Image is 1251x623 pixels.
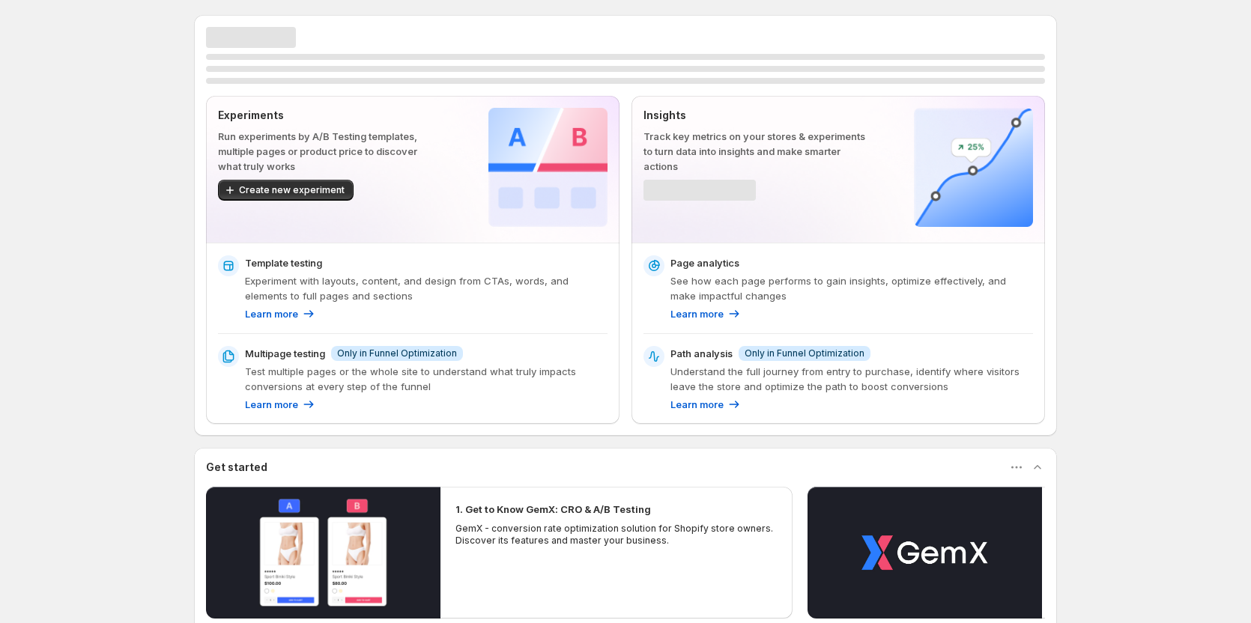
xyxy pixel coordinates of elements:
[245,397,316,412] a: Learn more
[245,346,325,361] p: Multipage testing
[670,306,724,321] p: Learn more
[670,273,1033,303] p: See how each page performs to gain insights, optimize effectively, and make impactful changes
[488,108,608,227] img: Experiments
[914,108,1033,227] img: Insights
[670,255,739,270] p: Page analytics
[455,502,651,517] h2: 1. Get to Know GemX: CRO & A/B Testing
[206,460,267,475] h3: Get started
[218,180,354,201] button: Create new experiment
[245,397,298,412] p: Learn more
[218,108,440,123] p: Experiments
[808,487,1042,619] button: Play video
[337,347,457,359] span: Only in Funnel Optimization
[643,108,866,123] p: Insights
[745,347,864,359] span: Only in Funnel Optimization
[670,397,724,412] p: Learn more
[218,129,440,174] p: Run experiments by A/B Testing templates, multiple pages or product price to discover what truly ...
[206,487,440,619] button: Play video
[245,306,298,321] p: Learn more
[245,273,608,303] p: Experiment with layouts, content, and design from CTAs, words, and elements to full pages and sec...
[245,255,322,270] p: Template testing
[455,523,778,547] p: GemX - conversion rate optimization solution for Shopify store owners. Discover its features and ...
[239,184,345,196] span: Create new experiment
[245,306,316,321] a: Learn more
[670,306,742,321] a: Learn more
[670,346,733,361] p: Path analysis
[670,397,742,412] a: Learn more
[643,129,866,174] p: Track key metrics on your stores & experiments to turn data into insights and make smarter actions
[670,364,1033,394] p: Understand the full journey from entry to purchase, identify where visitors leave the store and o...
[245,364,608,394] p: Test multiple pages or the whole site to understand what truly impacts conversions at every step ...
